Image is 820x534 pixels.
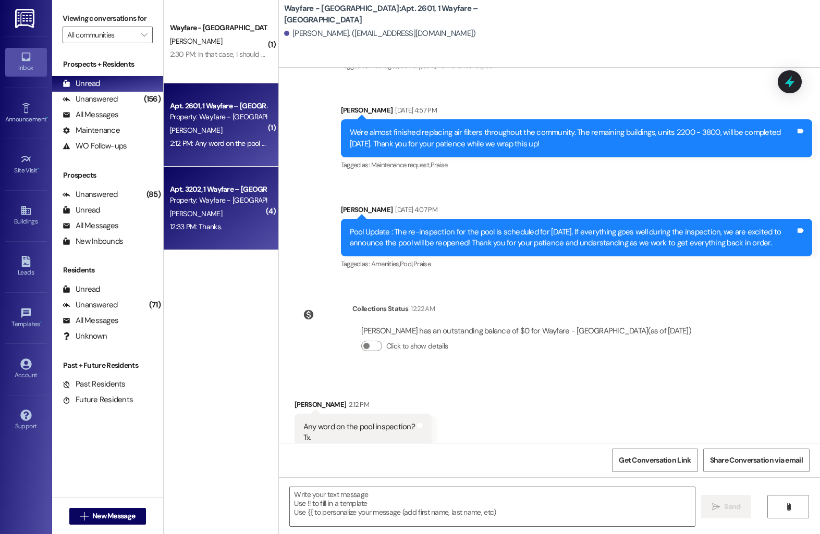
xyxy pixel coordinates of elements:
[346,399,369,410] div: 2:12 PM
[386,341,448,352] label: Click to show details
[46,114,48,121] span: •
[413,259,431,268] span: Praise
[63,141,127,152] div: WO Follow-ups
[63,94,118,105] div: Unanswered
[5,151,47,179] a: Site Visit •
[15,9,36,28] img: ResiDesk Logo
[52,265,163,276] div: Residents
[63,331,107,342] div: Unknown
[141,91,163,107] div: (156)
[52,59,163,70] div: Prospects + Residents
[63,125,120,136] div: Maintenance
[5,48,47,76] a: Inbox
[63,300,118,311] div: Unanswered
[80,512,88,520] i: 
[724,501,740,512] span: Send
[170,184,266,195] div: Apt. 3202, 1 Wayfare – [GEOGRAPHIC_DATA]
[431,160,448,169] span: Praise
[393,204,437,215] div: [DATE] 4:07 PM
[710,455,803,466] span: Share Conversation via email
[408,303,435,314] div: 12:22 AM
[67,27,136,43] input: All communities
[40,319,42,326] span: •
[146,297,163,313] div: (71)
[141,31,147,39] i: 
[701,495,752,518] button: Send
[52,170,163,181] div: Prospects
[5,406,47,434] a: Support
[63,205,100,216] div: Unread
[63,10,153,27] label: Viewing conversations for
[170,49,539,59] div: 2:30 PM: In that case, I should save more money keeping the same move-in date we agreed upon. Sor...
[341,105,812,119] div: [PERSON_NAME]
[69,508,146,525] button: New Message
[63,394,133,405] div: Future Residents
[170,111,266,122] div: Property: Wayfare - [GEOGRAPHIC_DATA]
[619,455,691,466] span: Get Conversation Link
[63,220,118,231] div: All Messages
[612,449,697,472] button: Get Conversation Link
[63,189,118,200] div: Unanswered
[170,101,266,111] div: Apt. 2601, 1 Wayfare – [GEOGRAPHIC_DATA]
[63,379,126,390] div: Past Residents
[295,399,432,414] div: [PERSON_NAME]
[170,36,222,46] span: [PERSON_NAME]
[5,304,47,332] a: Templates •
[361,326,691,337] div: [PERSON_NAME] has an outstanding balance of $0 for Wayfare - [GEOGRAPHIC_DATA] (as of [DATE])
[170,222,222,231] div: 12:33 PM: Thanks.
[341,157,812,172] div: Tagged as:
[170,195,266,206] div: Property: Wayfare - [GEOGRAPHIC_DATA]
[170,22,266,33] div: Wayfare - [GEOGRAPHIC_DATA]
[52,360,163,371] div: Past + Future Residents
[400,259,413,268] span: Pool ,
[350,127,795,150] div: We're almost finished replacing air filters throughout the community. The remaining buildings, un...
[63,78,100,89] div: Unread
[63,236,123,247] div: New Inbounds
[341,256,812,271] div: Tagged as:
[5,253,47,281] a: Leads
[352,303,408,314] div: Collections Status
[144,187,163,203] div: (85)
[92,511,135,521] span: New Message
[284,28,476,39] div: [PERSON_NAME]. ([EMAIL_ADDRESS][DOMAIN_NAME])
[284,3,493,26] b: Wayfare - [GEOGRAPHIC_DATA]: Apt. 2601, 1 Wayfare – [GEOGRAPHIC_DATA]
[63,284,100,295] div: Unread
[38,165,39,172] span: •
[63,315,118,326] div: All Messages
[393,105,437,116] div: [DATE] 4:57 PM
[371,259,400,268] span: Amenities ,
[63,109,118,120] div: All Messages
[341,204,812,219] div: [PERSON_NAME]
[703,449,810,472] button: Share Conversation via email
[5,202,47,230] a: Buildings
[712,503,720,511] i: 
[303,421,415,444] div: Any word on the pool inspection? Tx.
[350,227,795,249] div: Pool Update : The re-inspection for the pool is scheduled for [DATE]. If everything goes well dur...
[785,503,792,511] i: 
[5,355,47,383] a: Account
[371,160,431,169] span: Maintenance request ,
[170,139,306,148] div: 2:12 PM: Any word on the pool inspection? Tx.
[170,209,222,218] span: [PERSON_NAME]
[170,126,222,135] span: [PERSON_NAME]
